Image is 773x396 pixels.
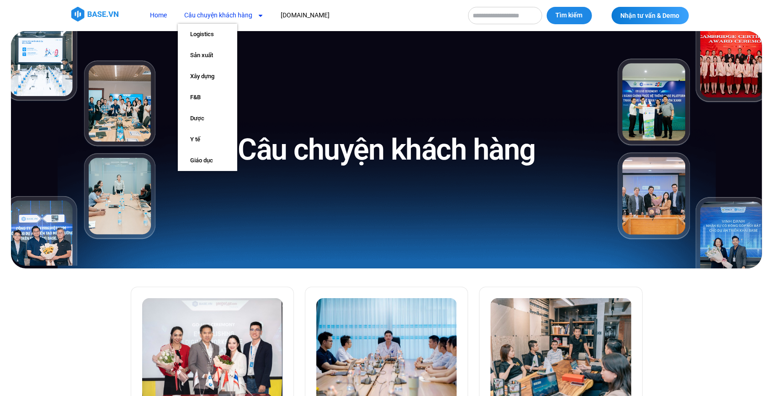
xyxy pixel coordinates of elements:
[144,7,174,24] a: Home
[238,131,535,169] h1: Câu chuyện khách hàng
[612,7,689,24] a: Nhận tư vấn & Demo
[178,7,271,24] a: Câu chuyện khách hàng
[178,87,237,108] a: F&B
[274,7,337,24] a: [DOMAIN_NAME]
[547,7,592,24] button: Tìm kiếm
[178,45,237,66] a: Sản xuất
[178,24,237,171] ul: Câu chuyện khách hàng
[621,12,680,19] span: Nhận tư vấn & Demo
[178,150,237,171] a: Giáo dục
[556,11,583,20] span: Tìm kiếm
[178,24,237,45] a: Logistics
[178,129,237,150] a: Y tế
[144,7,459,24] nav: Menu
[178,108,237,129] a: Dược
[178,66,237,87] a: Xây dựng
